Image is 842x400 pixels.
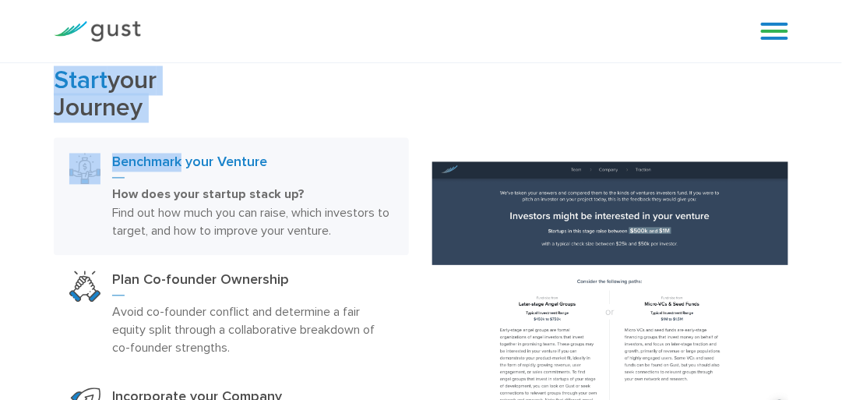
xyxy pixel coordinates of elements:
span: Find out how much you can raise, which investors to target, and how to improve your venture. [112,206,389,239]
span: Start [54,66,107,96]
h3: Benchmark your Venture [112,154,393,179]
h3: Plan Co-founder Ownership [112,271,393,296]
h2: your Journey [54,68,409,122]
img: Gust Logo [54,21,141,42]
p: Avoid co-founder conflict and determine a fair equity split through a collaborative breakdown of ... [112,303,393,357]
img: Benchmark Your Venture [69,154,100,185]
a: Benchmark Your VentureBenchmark your VentureHow does your startup stack up? Find out how much you... [54,138,409,256]
img: Plan Co Founder Ownership [69,271,100,303]
strong: How does your startup stack up? [112,187,304,203]
a: Plan Co Founder OwnershipPlan Co-founder OwnershipAvoid co-founder conflict and determine a fair ... [54,256,409,373]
